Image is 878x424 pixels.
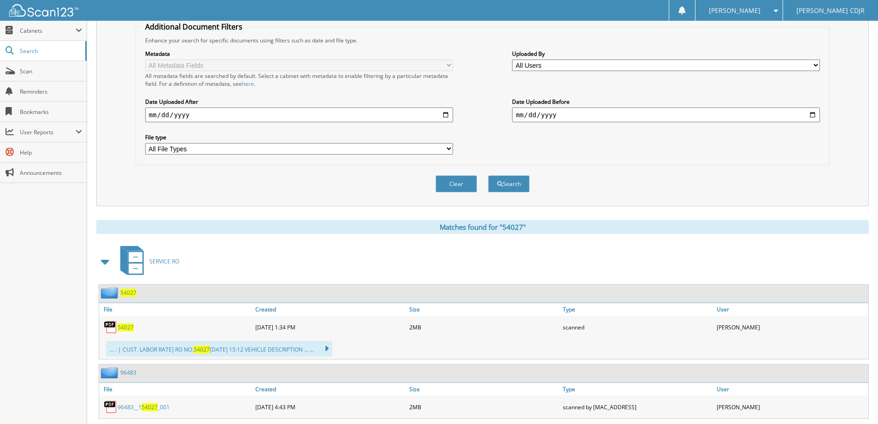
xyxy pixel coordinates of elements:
[115,243,179,280] a: SERVICE RO
[407,318,561,336] div: 2MB
[560,383,714,395] a: Type
[714,303,868,316] a: User
[488,175,530,192] button: Search
[407,303,561,316] a: Size
[141,403,158,411] span: 54027
[194,346,210,353] span: 54027
[512,98,820,106] label: Date Uploaded Before
[253,303,407,316] a: Created
[20,149,82,156] span: Help
[96,220,869,234] div: Matches found for "54027"
[709,8,760,13] span: [PERSON_NAME]
[20,27,76,35] span: Cabinets
[560,303,714,316] a: Type
[141,36,825,44] div: Enhance your search for specific documents using filters such as date and file type.
[145,50,453,58] label: Metadata
[141,22,247,32] legend: Additional Document Filters
[832,380,878,424] iframe: Chat Widget
[145,133,453,141] label: File type
[101,287,120,299] img: folder2.png
[714,383,868,395] a: User
[253,398,407,416] div: [DATE] 4:43 PM
[20,169,82,177] span: Announcements
[714,318,868,336] div: [PERSON_NAME]
[145,72,453,88] div: All metadata fields are searched by default. Select a cabinet with metadata to enable filtering b...
[99,303,253,316] a: File
[118,323,134,331] a: 54027
[20,128,76,136] span: User Reports
[20,47,81,55] span: Search
[145,98,453,106] label: Date Uploaded After
[436,175,477,192] button: Clear
[145,107,453,122] input: start
[512,50,820,58] label: Uploaded By
[104,400,118,414] img: PDF.png
[512,107,820,122] input: end
[101,367,120,378] img: folder2.png
[253,318,407,336] div: [DATE] 1:34 PM
[20,88,82,96] span: Reminders
[242,80,254,88] a: here
[560,318,714,336] div: scanned
[714,398,868,416] div: [PERSON_NAME]
[796,8,865,13] span: [PERSON_NAME] CDJR
[9,4,78,17] img: scan123-logo-white.svg
[149,257,179,265] span: SERVICE RO
[120,369,136,376] a: 96483
[118,403,170,411] a: 96483__154027_001
[407,383,561,395] a: Size
[120,289,136,297] a: 54027
[253,383,407,395] a: Created
[20,108,82,116] span: Bookmarks
[560,398,714,416] div: scanned by [MAC_ADDRESS]
[106,341,332,357] div: ... . | CUST. LABOR RATE] RO NO. [DATE] 15:12 VEHICLE DESCRIPTION ... ...
[104,320,118,334] img: PDF.png
[99,383,253,395] a: File
[407,398,561,416] div: 2MB
[20,67,82,75] span: Scan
